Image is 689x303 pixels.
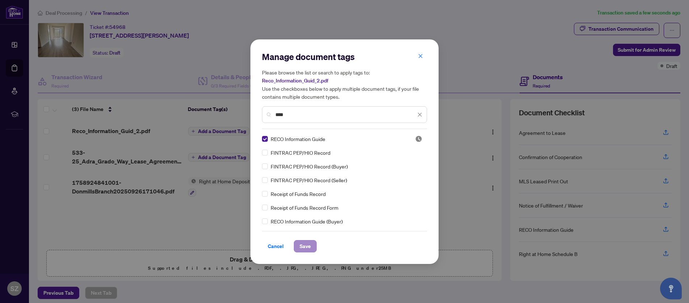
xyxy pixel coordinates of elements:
button: Open asap [660,278,682,299]
span: Receipt of Funds Record Form [271,204,338,212]
span: FINTRAC PEP/HIO Record [271,149,330,157]
span: close [418,54,423,59]
h5: Please browse the list or search to apply tags to: Use the checkboxes below to apply multiple doc... [262,68,427,101]
span: FINTRAC PEP/HIO Record (Seller) [271,176,347,184]
span: Save [300,240,311,252]
span: Receipt of Funds Record [271,190,326,198]
h2: Manage document tags [262,51,427,63]
span: FINTRAC PEP/HIO Record (Buyer) [271,162,348,170]
span: Reco_Information_Guid_2.pdf [262,77,328,84]
button: Cancel [262,240,289,252]
button: Save [294,240,317,252]
span: close [417,112,422,117]
span: RECO Information Guide [271,135,325,143]
span: Cancel [268,240,284,252]
span: Pending Review [415,135,422,142]
span: RECO Information Guide (Buyer) [271,217,343,225]
img: status [415,135,422,142]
